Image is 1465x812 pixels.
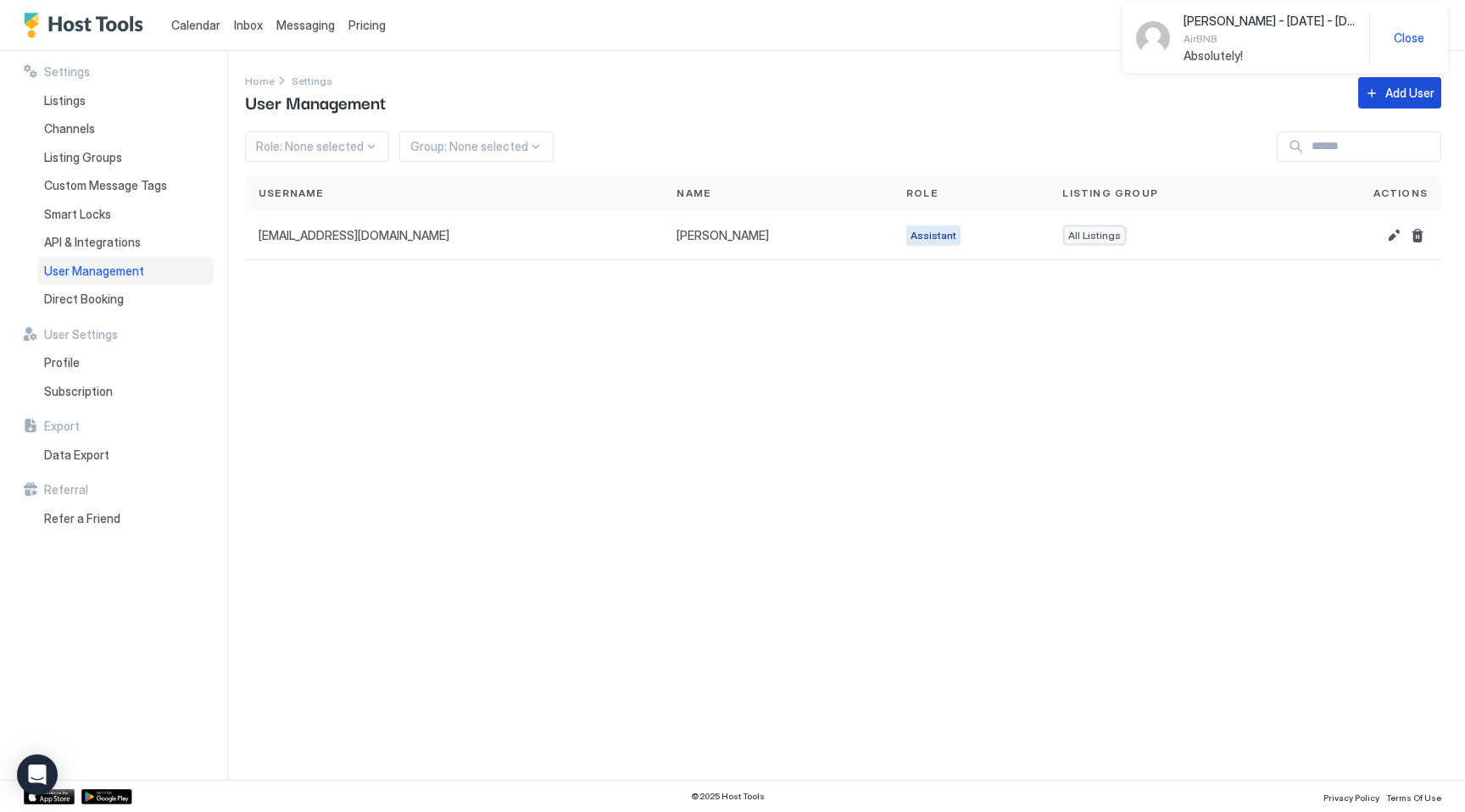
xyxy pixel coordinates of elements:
[44,150,122,165] span: Listing Groups
[44,327,118,342] span: User Settings
[259,228,449,243] span: [EMAIL_ADDRESS][DOMAIN_NAME]
[37,504,214,533] a: Refer a Friend
[37,441,214,470] a: Data Export
[44,355,80,370] span: Profile
[1136,21,1170,55] div: Avatar
[1184,48,1356,64] span: Absolutely!
[1184,32,1356,45] span: AirBNB
[37,171,214,200] a: Custom Message Tags
[1062,186,1158,201] span: Listing Group
[1323,793,1379,803] span: Privacy Policy
[44,448,109,463] span: Data Export
[37,200,214,229] a: Smart Locks
[276,16,335,34] a: Messaging
[1385,84,1434,102] div: Add User
[245,71,275,89] a: Home
[37,285,214,314] a: Direct Booking
[37,228,214,257] a: API & Integrations
[1394,31,1424,46] span: Close
[44,121,95,136] span: Channels
[37,257,214,286] a: User Management
[292,75,332,87] span: Settings
[234,16,263,34] a: Inbox
[37,114,214,143] a: Channels
[44,178,167,193] span: Custom Message Tags
[44,93,86,108] span: Listings
[1305,132,1440,161] input: Input Field
[1384,225,1404,246] button: Edit
[44,292,124,307] span: Direct Booking
[245,71,275,89] div: Breadcrumb
[1386,787,1441,805] a: Terms Of Use
[44,419,80,434] span: Export
[44,64,90,80] span: Settings
[171,16,220,34] a: Calendar
[24,13,151,38] a: Host Tools Logo
[171,18,220,32] span: Calendar
[906,186,938,201] span: Role
[677,228,769,243] span: [PERSON_NAME]
[1373,186,1428,201] span: Actions
[44,511,120,526] span: Refer a Friend
[1068,229,1121,242] span: All Listings
[911,228,956,243] span: Assistant
[37,348,214,377] a: Profile
[292,71,332,89] div: Breadcrumb
[276,18,335,32] span: Messaging
[245,75,275,87] span: Home
[348,18,386,33] span: Pricing
[44,264,144,279] span: User Management
[691,791,765,802] span: © 2025 Host Tools
[44,482,88,498] span: Referral
[81,789,132,804] a: Google Play Store
[245,89,386,114] span: User Management
[677,186,710,201] span: Name
[44,207,111,222] span: Smart Locks
[1358,77,1441,108] button: Add User
[37,377,214,406] a: Subscription
[1184,14,1356,29] span: [PERSON_NAME] - [DATE] - [DATE]
[44,235,141,250] span: API & Integrations
[17,754,58,795] div: Open Intercom Messenger
[1386,793,1441,803] span: Terms Of Use
[259,186,324,201] span: Username
[44,384,113,399] span: Subscription
[292,71,332,89] a: Settings
[1323,787,1379,805] a: Privacy Policy
[37,143,214,172] a: Listing Groups
[234,18,263,32] span: Inbox
[24,789,75,804] a: App Store
[1407,225,1428,246] button: Delete
[37,86,214,115] a: Listings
